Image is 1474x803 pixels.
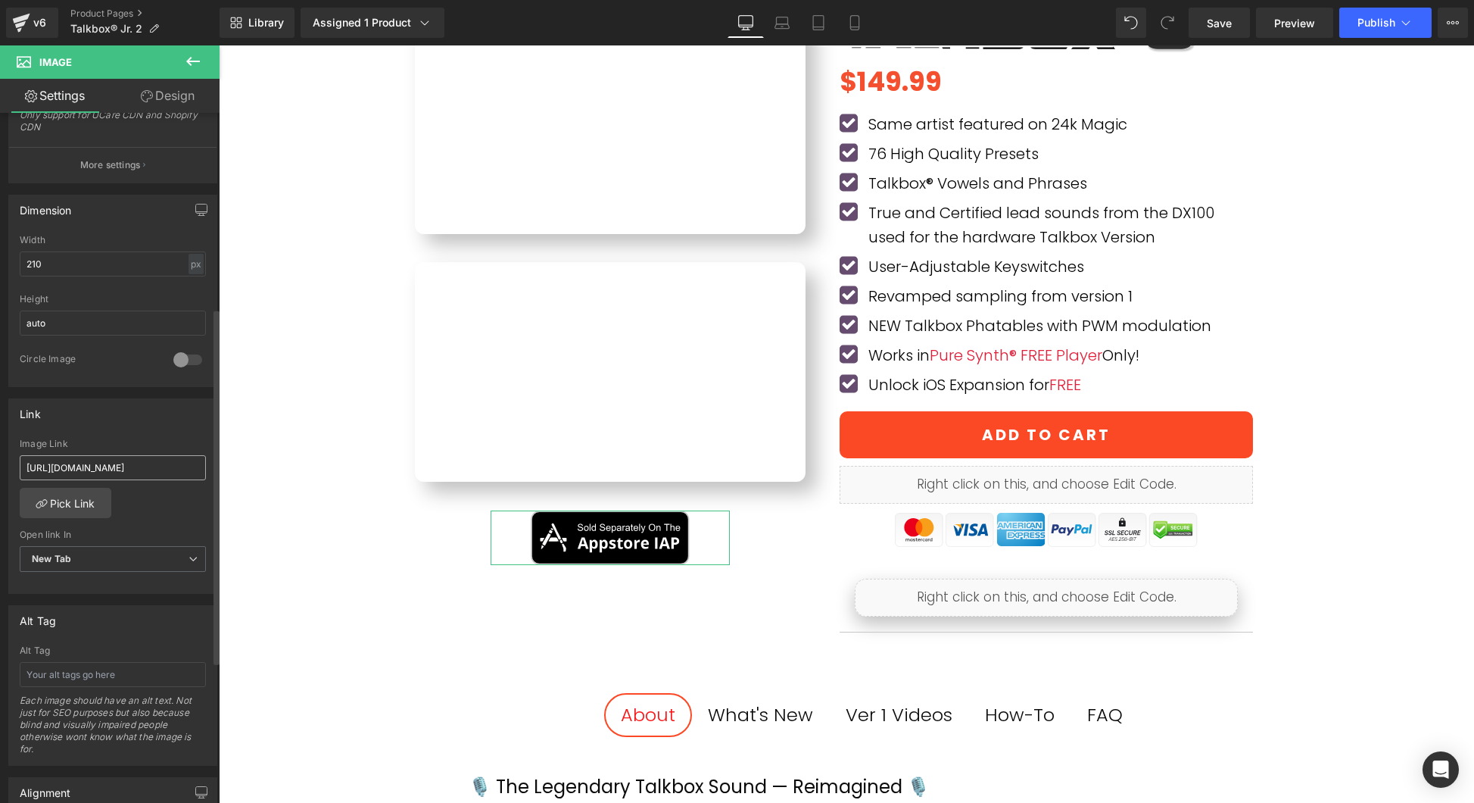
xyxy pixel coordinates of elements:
[621,366,1034,413] button: Add To Cart
[80,158,141,172] p: More settings
[9,147,217,183] button: More settings
[20,606,56,627] div: Alt Tag
[1357,17,1395,29] span: Publish
[650,209,1034,233] p: User-Adjustable Keyswitches
[20,778,71,799] div: Alignment
[489,655,594,684] div: What's New
[20,488,111,518] a: Pick Link
[20,294,206,305] div: Height
[764,8,800,38] a: Laptop
[766,655,836,684] div: How-To
[650,327,1034,352] p: Unlock iOS Expansion for
[220,8,294,38] a: New Library
[650,268,1034,292] p: NEW Talkbox Phatables with PWM modulation
[800,8,837,38] a: Tablet
[1339,8,1432,38] button: Publish
[650,155,1034,204] p: True and Certified lead sounds from the DX100 used for the hardware Talkbox Version
[1256,8,1333,38] a: Preview
[113,79,223,113] a: Design
[70,23,142,35] span: Talkbox® Jr. 2
[402,655,457,684] div: About
[1423,751,1459,788] div: Open Intercom Messenger
[1116,8,1146,38] button: Undo
[189,254,204,274] div: px
[70,8,220,20] a: Product Pages
[20,645,206,656] div: Alt Tag
[627,655,734,684] div: Ver 1 Videos
[1207,15,1232,31] span: Save
[650,67,1034,91] p: Same artist featured on 24k Magic
[248,16,284,30] span: Library
[711,299,883,320] a: Pure Synth® FREE Player
[20,235,206,245] div: Width
[728,8,764,38] a: Desktop
[1274,15,1315,31] span: Preview
[20,455,206,480] input: https://your-shop.myshopify.com
[250,729,711,754] strong: 🎙️ The Legendary Talkbox Sound — Reimagined 🎙️
[650,126,1034,150] p: Talkbox® Vowels and Phrases
[830,329,862,350] a: FREE
[1152,8,1183,38] button: Redo
[6,8,58,38] a: v6
[20,252,206,277] input: auto
[30,13,49,33] div: v6
[20,311,206,336] input: auto
[621,18,723,55] span: $149.99
[20,439,206,449] div: Image Link
[1438,8,1468,38] button: More
[650,298,1034,322] p: Works in Only!
[20,530,206,540] div: Open link In
[650,239,1034,263] p: Revamped sampling from version 1
[837,8,873,38] a: Mobile
[20,195,72,217] div: Dimension
[20,109,206,143] div: Only support for UCare CDN and Shopify CDN
[868,655,904,684] div: FAQ
[650,96,1034,120] p: 76 High Quality Presets
[20,662,206,687] input: Your alt tags go here
[763,379,892,400] span: Add To Cart
[20,353,158,369] div: Circle Image
[32,553,71,564] b: New Tab
[313,15,432,30] div: Assigned 1 Product
[20,399,41,420] div: Link
[39,56,72,68] span: Image
[20,695,206,765] div: Each image should have an alt text. Not just for SEO purposes but also because blind and visually...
